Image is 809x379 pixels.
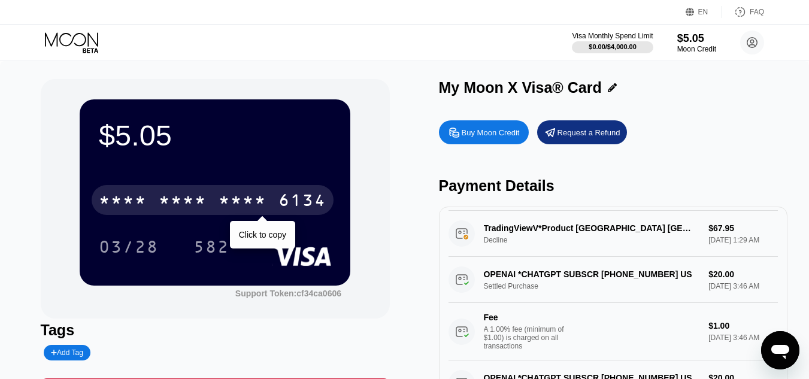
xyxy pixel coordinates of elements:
div: 03/28 [99,239,159,258]
div: $0.00 / $4,000.00 [589,43,637,50]
div: FAQ [722,6,764,18]
div: Tags [41,322,390,339]
div: $1.00 [708,321,778,331]
div: Support Token:cf34ca0606 [235,289,341,298]
div: Add Tag [44,345,90,360]
div: 03/28 [90,232,168,262]
div: Moon Credit [677,45,716,53]
div: [DATE] 3:46 AM [708,333,778,342]
div: $5.05Moon Credit [677,32,716,53]
div: 6134 [278,192,326,211]
div: EN [698,8,708,16]
div: Click to copy [239,230,286,239]
div: FeeA 1.00% fee (minimum of $1.00) is charged on all transactions$1.00[DATE] 3:46 AM [449,303,778,360]
div: Support Token: cf34ca0606 [235,289,341,298]
div: 582 [193,239,229,258]
div: Request a Refund [557,128,620,138]
div: EN [686,6,722,18]
iframe: Button to launch messaging window [761,331,799,369]
div: Add Tag [51,348,83,357]
div: $5.05 [99,119,331,152]
div: Request a Refund [537,120,627,144]
div: Buy Moon Credit [439,120,529,144]
div: Fee [484,313,568,322]
div: $5.05 [677,32,716,45]
div: My Moon X Visa® Card [439,79,602,96]
div: A 1.00% fee (minimum of $1.00) is charged on all transactions [484,325,574,350]
div: Payment Details [439,177,788,195]
div: Visa Monthly Spend Limit [572,32,653,40]
div: Visa Monthly Spend Limit$0.00/$4,000.00 [572,32,653,53]
div: 582 [184,232,238,262]
div: Buy Moon Credit [462,128,520,138]
div: FAQ [750,8,764,16]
